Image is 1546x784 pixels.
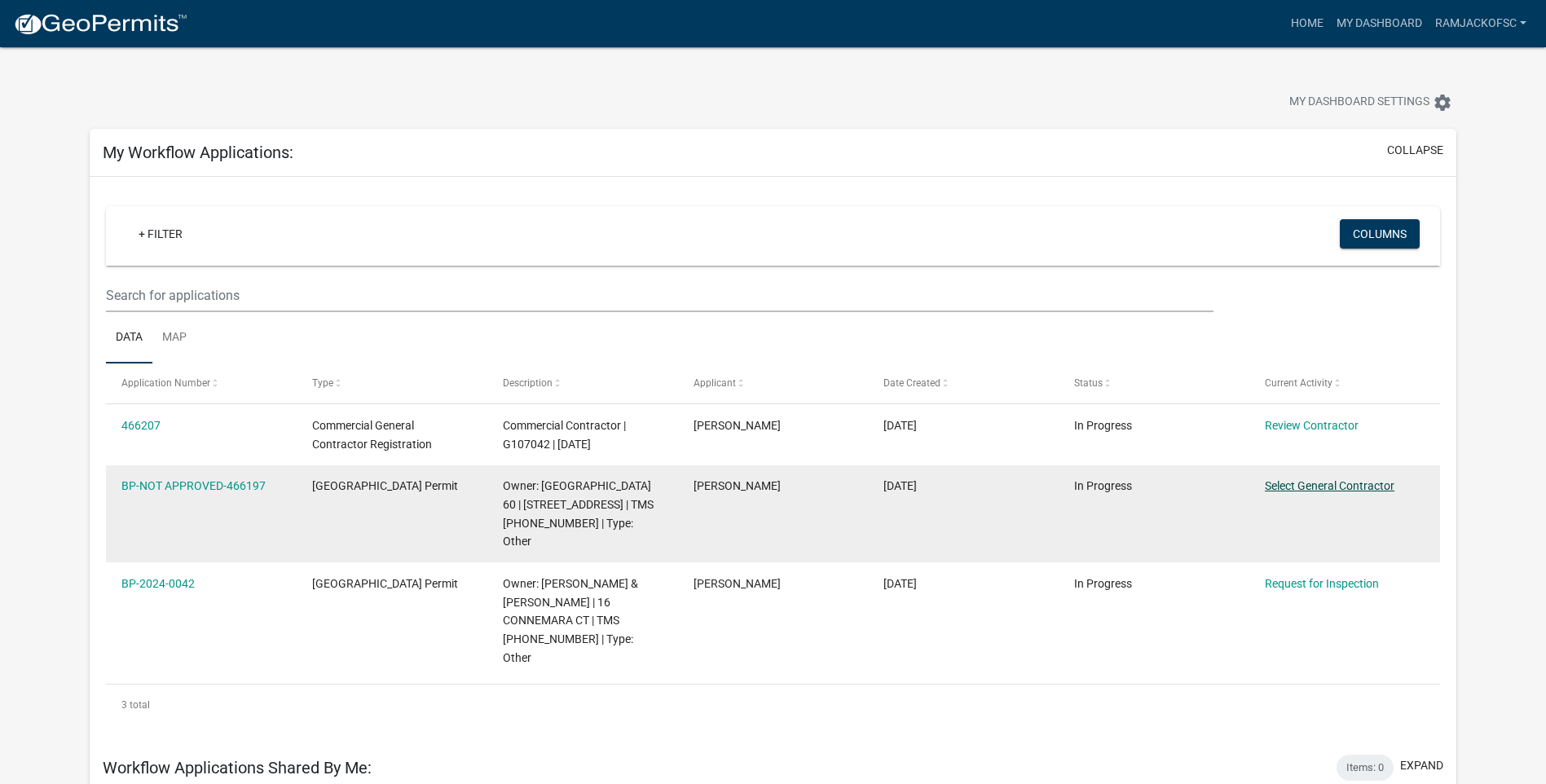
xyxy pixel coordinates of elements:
h5: My Workflow Applications: [103,143,293,162]
datatable-header-cell: Description [487,363,678,403]
span: 12/09/2024 [883,577,917,590]
a: Map [152,312,196,364]
span: Type [312,377,333,389]
h5: Workflow Applications Shared By Me: [103,758,372,777]
div: collapse [90,177,1456,742]
input: Search for applications [106,279,1213,312]
span: Ben Reichard [694,419,781,432]
span: Applicant [694,377,736,389]
datatable-header-cell: Date Created [868,363,1059,403]
button: expand [1400,757,1443,774]
a: Home [1284,8,1330,39]
span: Status [1074,377,1103,389]
span: Abbeville County Building Permit [312,577,458,590]
span: Current Activity [1265,377,1332,389]
a: Review Contractor [1265,419,1359,432]
span: In Progress [1074,577,1132,590]
div: 3 total [106,685,1440,725]
datatable-header-cell: Type [297,363,487,403]
span: My Dashboard Settings [1289,93,1429,112]
a: BP-2024-0042 [121,577,195,590]
span: Date Created [883,377,940,389]
div: Items: 0 [1337,755,1394,781]
span: 08/19/2025 [883,479,917,492]
button: My Dashboard Settingssettings [1276,86,1465,118]
button: Columns [1340,219,1420,249]
span: Description [503,377,553,389]
a: RamJackofSC [1429,8,1533,39]
a: BP-NOT APPROVED-466197 [121,479,266,492]
span: Application Number [121,377,210,389]
span: Commercial General Contractor Registration [312,419,432,451]
span: Abbeville County Building Permit [312,479,458,492]
a: My Dashboard [1330,8,1429,39]
datatable-header-cell: Current Activity [1249,363,1440,403]
span: In Progress [1074,419,1132,432]
datatable-header-cell: Status [1059,363,1249,403]
a: Request for Inspection [1265,577,1379,590]
span: Ben Reichard [694,479,781,492]
a: 466207 [121,419,161,432]
datatable-header-cell: Applicant [677,363,868,403]
span: Owner: TIMMS ANTHONY R & TERESA R | 16 CONNEMARA CT | TMS 098-00-00-053 | Type: Other [503,577,638,664]
span: Owner: ABBEVILLE COUNTY SCHOOL DISTRICT 60 | 6219 HWY 184 E | TMS 027-00-00-080 | Type: Other [503,479,654,548]
datatable-header-cell: Application Number [106,363,297,403]
button: collapse [1387,142,1443,159]
i: settings [1433,93,1452,112]
a: Select General Contractor [1265,479,1394,492]
a: + Filter [126,219,196,249]
span: In Progress [1074,479,1132,492]
span: Commercial Contractor | G107042 | 10/31/2026 [503,419,626,451]
span: 08/19/2025 [883,419,917,432]
span: Ben Reichard [694,577,781,590]
a: Data [106,312,152,364]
